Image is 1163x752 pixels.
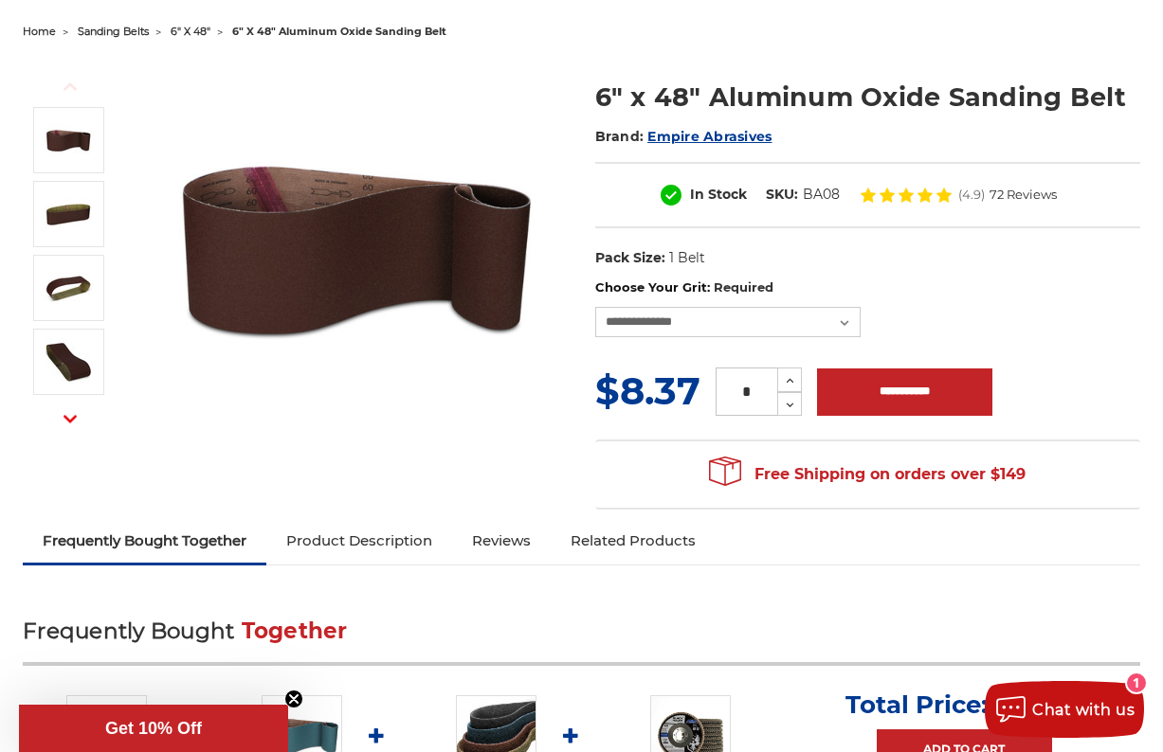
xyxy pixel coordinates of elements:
span: In Stock [690,186,747,203]
img: 6" x 48" AOX Sanding Belt [45,190,92,238]
button: Chat with us [985,681,1144,738]
a: Related Products [551,520,716,562]
dd: BA08 [803,185,840,205]
div: Get 10% OffClose teaser [19,705,288,752]
div: 1 [1127,673,1146,692]
a: sanding belts [78,25,149,38]
h1: 6" x 48" Aluminum Oxide Sanding Belt [595,79,1140,116]
span: Get 10% Off [105,719,202,738]
a: 6" x 48" [171,25,210,38]
dd: 1 Belt [669,248,705,268]
a: home [23,25,56,38]
img: 6" x 48" Aluminum Oxide Sanding Belt [45,116,92,164]
button: Previous [47,66,93,107]
button: Next [47,399,93,439]
label: Choose Your Grit: [595,278,1140,297]
a: Empire Abrasives [647,128,772,145]
span: Brand: [595,128,645,145]
img: 6" x 48" Sanding Belt - AOX [45,338,92,385]
span: Frequently Bought [23,618,234,644]
span: Together [242,618,348,644]
a: Frequently Bought Together [23,520,266,562]
span: Chat with us [1032,701,1135,719]
span: 72 Reviews [990,188,1057,201]
dt: Pack Size: [595,248,665,268]
span: Free Shipping on orders over $149 [709,456,1026,493]
img: 6" x 48" Sanding Belt - Aluminum Oxide [45,264,92,312]
a: Reviews [452,520,551,562]
a: Product Description [266,520,452,562]
span: $8.37 [595,367,700,414]
small: Required [714,279,773,295]
span: 6" x 48" aluminum oxide sanding belt [232,25,446,38]
dt: SKU: [766,185,798,205]
img: 6" x 48" Aluminum Oxide Sanding Belt [167,59,546,438]
button: Close teaser [284,689,303,708]
p: Total Price: [845,689,1083,720]
span: (4.9) [958,188,985,201]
